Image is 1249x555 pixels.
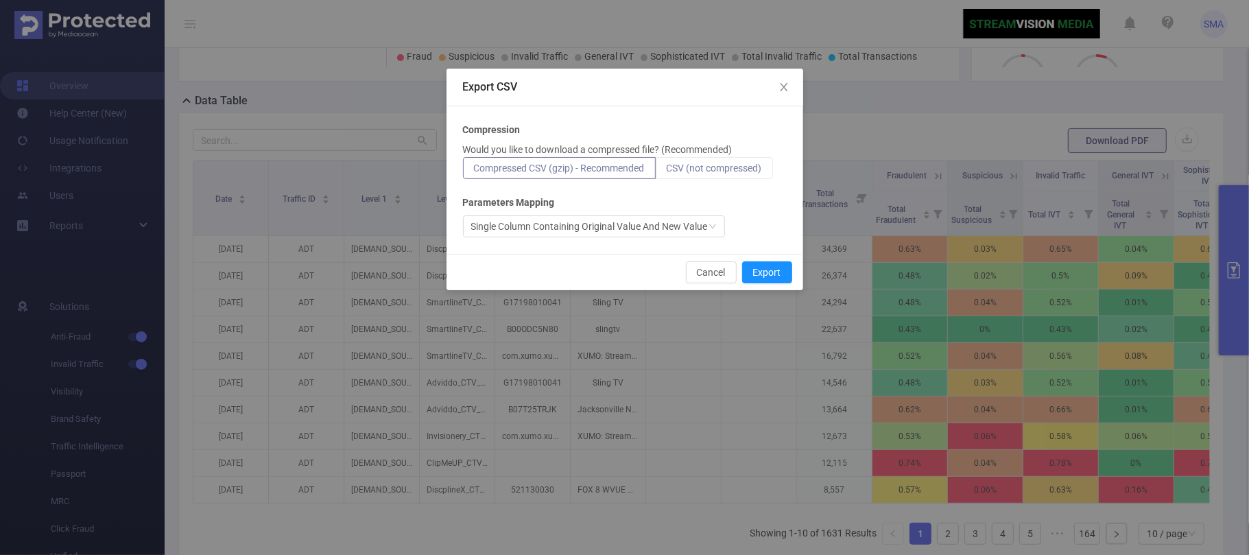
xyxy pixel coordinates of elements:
[463,123,521,137] b: Compression
[778,82,789,93] i: icon: close
[709,222,717,232] i: icon: down
[463,196,555,210] b: Parameters Mapping
[742,261,792,283] button: Export
[474,163,645,174] span: Compressed CSV (gzip) - Recommended
[471,216,708,237] div: Single Column Containing Original Value And New Value
[463,143,733,157] p: Would you like to download a compressed file? (Recommended)
[667,163,762,174] span: CSV (not compressed)
[765,69,803,107] button: Close
[686,261,737,283] button: Cancel
[463,80,787,95] div: Export CSV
